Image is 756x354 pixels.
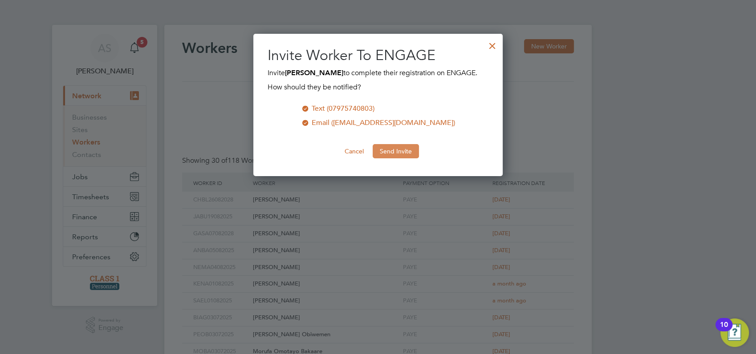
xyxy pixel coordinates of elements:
[337,144,371,158] button: Cancel
[312,103,374,114] div: Text (07975740803)
[268,46,488,65] h2: Invite Worker To ENGAGE
[720,325,728,336] div: 10
[373,144,419,158] button: Send Invite
[268,78,488,93] div: How should they be notified?
[720,318,749,347] button: Open Resource Center, 10 new notifications
[312,117,455,128] div: Email ([EMAIL_ADDRESS][DOMAIN_NAME])
[285,68,343,77] b: [PERSON_NAME]
[268,68,488,93] div: Invite to complete their registration on ENGAGE.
